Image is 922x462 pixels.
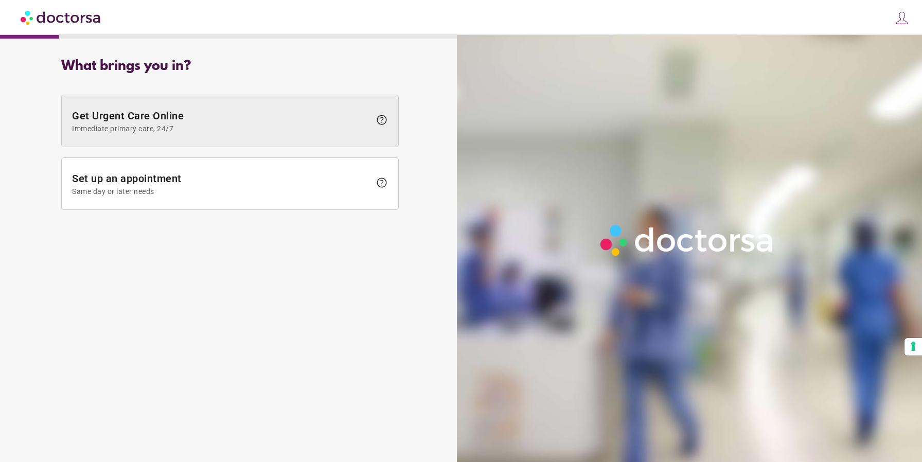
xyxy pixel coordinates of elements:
span: Same day or later needs [72,187,370,196]
img: icons8-customer-100.png [895,11,909,25]
span: help [376,114,388,126]
span: Immediate primary care, 24/7 [72,125,370,133]
img: Doctorsa.com [21,6,102,29]
img: Logo-Doctorsa-trans-White-partial-flat.png [595,220,779,261]
div: What brings you in? [61,59,399,74]
button: Your consent preferences for tracking technologies [905,338,922,356]
span: help [376,176,388,189]
span: Get Urgent Care Online [72,110,370,133]
span: Set up an appointment [72,172,370,196]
